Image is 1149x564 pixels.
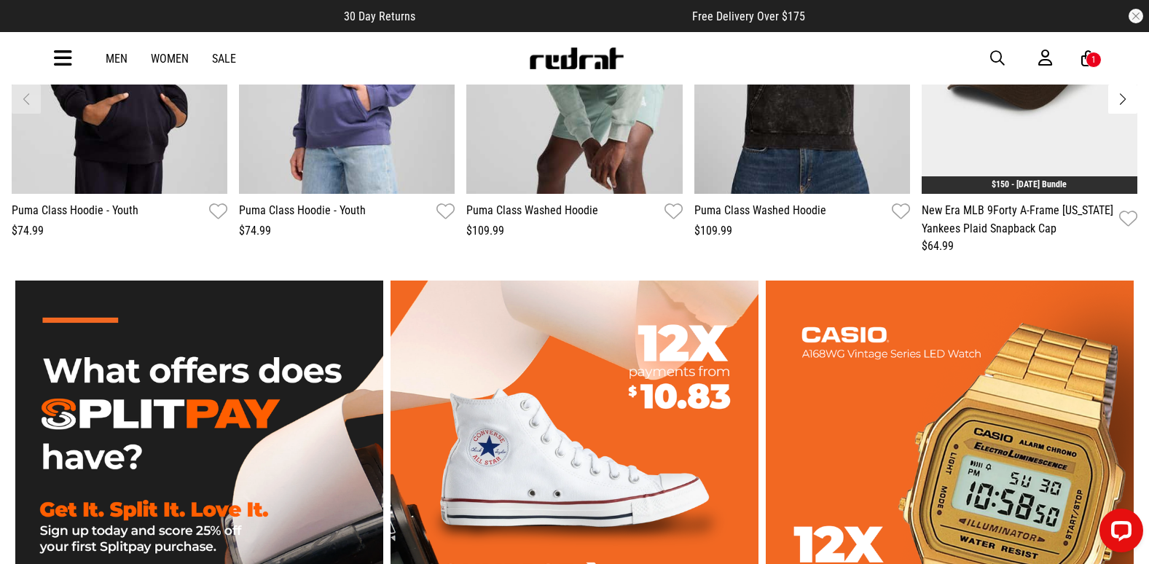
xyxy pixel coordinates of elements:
div: $74.99 [239,222,455,240]
a: Puma Class Washed Hoodie [694,201,826,222]
div: $64.99 [922,238,1137,255]
a: Puma Class Washed Hoodie [466,201,598,222]
div: $109.99 [466,222,682,240]
img: Redrat logo [528,47,624,69]
a: Men [106,52,128,66]
a: $150 - [DATE] Bundle [992,179,1067,189]
iframe: Customer reviews powered by Trustpilot [444,9,663,23]
iframe: LiveChat chat widget [1088,503,1149,564]
span: 30 Day Returns [344,9,415,23]
span: Free Delivery Over $175 [692,9,805,23]
a: 1 [1081,51,1095,66]
a: Puma Class Hoodie - Youth [239,201,366,222]
a: Women [151,52,189,66]
a: New Era MLB 9Forty A-Frame [US_STATE] Yankees Plaid Snapback Cap [922,201,1113,238]
button: Previous slide [12,85,41,114]
button: Next slide [1108,85,1137,114]
div: $109.99 [694,222,910,240]
div: $74.99 [12,222,227,240]
a: Puma Class Hoodie - Youth [12,201,138,222]
a: Sale [212,52,236,66]
div: 1 [1091,55,1096,65]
